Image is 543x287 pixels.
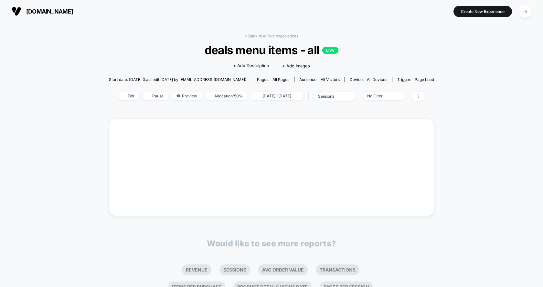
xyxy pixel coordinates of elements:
[12,6,21,16] img: Visually logo
[321,77,340,82] span: All Visitors
[519,5,531,18] div: IR
[345,77,392,82] span: Device:
[367,94,393,98] div: No Filter
[453,6,512,17] button: Create New Experience
[257,77,289,82] div: Pages:
[219,264,250,275] li: Sessions
[125,43,418,57] span: deals menu items - all
[258,264,308,275] li: Avg Order Value
[233,63,269,69] span: + Add Description
[306,92,313,101] span: |
[207,239,336,248] p: Would like to see more reports?
[299,77,340,82] div: Audience:
[143,92,168,100] span: Pause
[397,77,434,82] div: Trigger:
[245,34,298,38] a: < Back to all live experiences
[282,63,310,68] span: + Add Images
[182,264,211,275] li: Revenue
[26,8,73,15] span: [DOMAIN_NAME]
[367,77,387,82] span: all devices
[10,6,75,16] button: [DOMAIN_NAME]
[172,92,202,100] span: Preview
[272,77,289,82] span: all pages
[118,92,139,100] span: Edit
[318,94,344,99] div: sessions
[322,47,338,54] p: LIVE
[251,92,303,100] span: [DATE] - [DATE]
[517,5,533,18] button: IR
[205,92,248,100] span: Allocation: 50%
[316,264,359,275] li: Transactions
[415,77,434,82] span: Page Load
[109,77,246,82] span: Start date: [DATE] (Last edit [DATE] by [EMAIL_ADDRESS][DOMAIN_NAME])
